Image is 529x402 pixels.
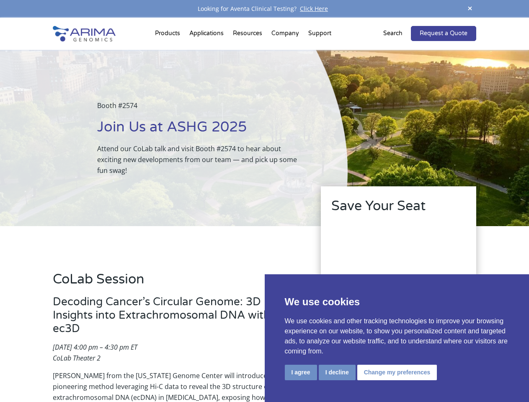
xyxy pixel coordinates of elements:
a: Click Here [297,5,331,13]
h2: CoLab Session [53,270,297,295]
button: Change my preferences [357,365,437,380]
p: We use cookies [285,294,509,309]
button: I decline [319,365,356,380]
button: I agree [285,365,317,380]
a: Request a Quote [411,26,476,41]
p: We use cookies and other tracking technologies to improve your browsing experience on our website... [285,316,509,356]
h3: Decoding Cancer’s Circular Genome: 3D Insights into Extrachromosomal DNA with ec3D [53,295,297,342]
p: Attend our CoLab talk and visit Booth #2574 to hear about exciting new developments from our team... [97,143,305,176]
em: [DATE] 4:00 pm – 4:30 pm ET [53,343,137,352]
img: Arima-Genomics-logo [53,26,116,41]
div: Looking for Aventa Clinical Testing? [53,3,476,14]
h2: Save Your Seat [331,197,466,222]
em: CoLab Theater 2 [53,353,101,363]
p: Booth #2574 [97,100,305,118]
p: Search [383,28,403,39]
h1: Join Us at ASHG 2025 [97,118,305,143]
